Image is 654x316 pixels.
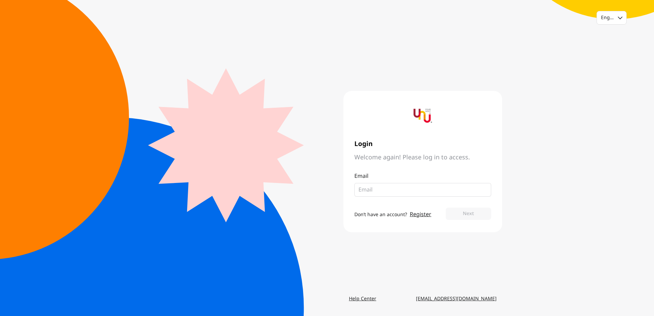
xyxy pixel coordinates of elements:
[358,186,482,194] input: Email
[414,107,432,125] img: yournextu-logo-vertical-compact-v2.png
[354,172,491,180] p: Email
[354,154,491,162] span: Welcome again! Please log in to access.
[446,208,491,220] button: Next
[601,14,614,21] div: English
[354,140,491,148] span: Login
[410,293,502,305] a: [EMAIL_ADDRESS][DOMAIN_NAME]
[354,211,407,218] span: Don’t have an account?
[343,293,382,305] a: Help Center
[410,210,431,219] a: Register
